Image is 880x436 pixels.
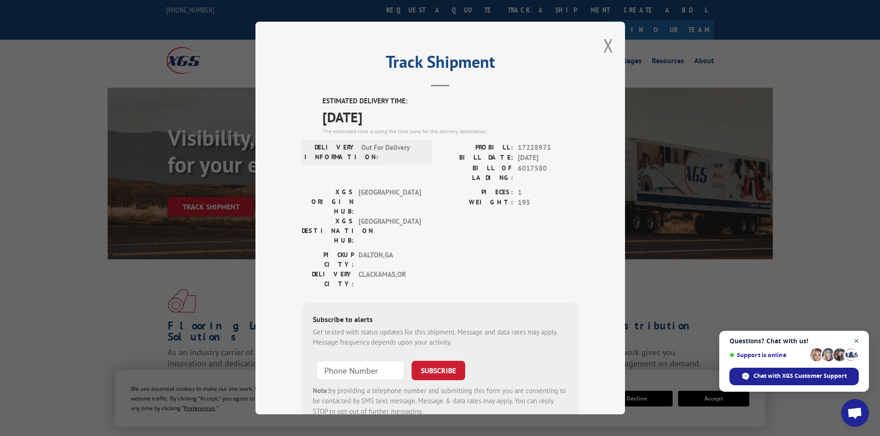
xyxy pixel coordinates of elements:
[603,33,613,58] button: Close modal
[302,216,354,245] label: XGS DESTINATION HUB:
[322,96,579,107] label: ESTIMATED DELIVERY TIME:
[313,327,568,348] div: Get texted with status updates for this shipment. Message and data rates may apply. Message frequ...
[518,187,579,198] span: 1
[361,143,424,162] span: Out For Delivery
[729,352,807,358] span: Support is online
[729,337,859,345] span: Questions? Chat with us!
[440,143,513,153] label: PROBILL:
[518,153,579,163] span: [DATE]
[412,361,465,380] button: SUBSCRIBE
[440,153,513,163] label: BILL DATE:
[322,107,579,127] span: [DATE]
[729,368,859,385] div: Chat with XGS Customer Support
[753,372,847,380] span: Chat with XGS Customer Support
[316,361,404,380] input: Phone Number
[313,386,568,417] div: by providing a telephone number and submitting this form you are consenting to be contacted by SM...
[313,386,329,395] strong: Note:
[358,187,421,216] span: [GEOGRAPHIC_DATA]
[358,216,421,245] span: [GEOGRAPHIC_DATA]
[302,269,354,289] label: DELIVERY CITY:
[302,55,579,73] h2: Track Shipment
[440,163,513,183] label: BILL OF LADING:
[304,143,357,162] label: DELIVERY INFORMATION:
[302,187,354,216] label: XGS ORIGIN HUB:
[358,269,421,289] span: CLACKAMAS , OR
[440,187,513,198] label: PIECES:
[518,197,579,208] span: 195
[440,197,513,208] label: WEIGHT:
[302,250,354,269] label: PICKUP CITY:
[518,143,579,153] span: 17228973
[851,335,862,347] span: Close chat
[358,250,421,269] span: DALTON , GA
[841,399,869,427] div: Open chat
[518,163,579,183] span: 6017580
[322,127,579,136] div: The estimated time is using the time zone for the delivery destination.
[313,314,568,327] div: Subscribe to alerts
